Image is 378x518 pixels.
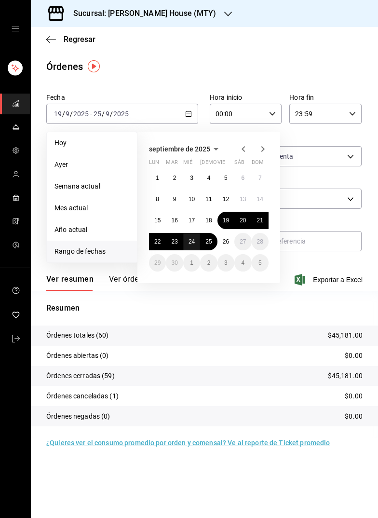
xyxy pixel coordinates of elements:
label: Hora inicio [210,94,282,101]
p: $0.00 [345,411,363,422]
button: 4 de septiembre de 2025 [200,169,217,187]
input: -- [105,110,110,118]
button: 29 de septiembre de 2025 [149,254,166,272]
button: 3 de septiembre de 2025 [183,169,200,187]
abbr: 30 de septiembre de 2025 [171,259,177,266]
button: Regresar [46,35,95,44]
button: open drawer [12,25,19,33]
abbr: 25 de septiembre de 2025 [205,238,212,245]
button: 25 de septiembre de 2025 [200,233,217,250]
abbr: 12 de septiembre de 2025 [223,196,229,203]
input: -- [54,110,62,118]
button: 16 de septiembre de 2025 [166,212,183,229]
abbr: 19 de septiembre de 2025 [223,217,229,224]
span: Año actual [54,225,129,235]
span: Ayer [54,160,129,170]
button: 24 de septiembre de 2025 [183,233,200,250]
button: 5 de septiembre de 2025 [217,169,234,187]
input: -- [93,110,102,118]
div: Órdenes [46,59,83,74]
abbr: 5 de octubre de 2025 [258,259,262,266]
button: 18 de septiembre de 2025 [200,212,217,229]
abbr: 24 de septiembre de 2025 [189,238,195,245]
button: 17 de septiembre de 2025 [183,212,200,229]
abbr: miércoles [183,159,192,169]
button: 27 de septiembre de 2025 [234,233,251,250]
span: / [70,110,73,118]
button: 28 de septiembre de 2025 [252,233,269,250]
button: Exportar a Excel [297,274,363,286]
span: Mes actual [54,203,129,213]
abbr: domingo [252,159,264,169]
input: ---- [73,110,89,118]
p: Órdenes cerradas (59) [46,371,115,381]
abbr: 29 de septiembre de 2025 [154,259,161,266]
button: 30 de septiembre de 2025 [166,254,183,272]
abbr: 17 de septiembre de 2025 [189,217,195,224]
label: Hora fin [289,94,361,101]
abbr: 13 de septiembre de 2025 [240,196,246,203]
abbr: 7 de septiembre de 2025 [258,175,262,181]
span: Semana actual [54,181,129,191]
button: 10 de septiembre de 2025 [183,191,200,208]
abbr: 20 de septiembre de 2025 [240,217,246,224]
p: Órdenes abiertas (0) [46,351,109,361]
button: 9 de septiembre de 2025 [166,191,183,208]
abbr: 9 de septiembre de 2025 [173,196,176,203]
span: septiembre de 2025 [149,145,210,153]
button: 8 de septiembre de 2025 [149,191,166,208]
p: $0.00 [345,391,363,401]
button: 5 de octubre de 2025 [252,254,269,272]
abbr: 2 de septiembre de 2025 [173,175,176,181]
span: / [102,110,105,118]
abbr: 2 de octubre de 2025 [207,259,211,266]
abbr: 27 de septiembre de 2025 [240,238,246,245]
span: / [110,110,113,118]
abbr: 10 de septiembre de 2025 [189,196,195,203]
button: septiembre de 2025 [149,143,222,155]
p: $45,181.00 [328,330,363,341]
abbr: 1 de septiembre de 2025 [156,175,159,181]
button: 7 de septiembre de 2025 [252,169,269,187]
p: Órdenes totales (60) [46,330,109,341]
abbr: 28 de septiembre de 2025 [257,238,263,245]
span: Hoy [54,138,129,148]
abbr: lunes [149,159,159,169]
p: Resumen [46,302,363,314]
span: - [90,110,92,118]
abbr: martes [166,159,177,169]
button: 23 de septiembre de 2025 [166,233,183,250]
abbr: jueves [200,159,257,169]
button: 13 de septiembre de 2025 [234,191,251,208]
button: 4 de octubre de 2025 [234,254,251,272]
input: -- [65,110,70,118]
abbr: 8 de septiembre de 2025 [156,196,159,203]
button: 6 de septiembre de 2025 [234,169,251,187]
button: Ver resumen [46,274,94,291]
abbr: 15 de septiembre de 2025 [154,217,161,224]
abbr: 4 de septiembre de 2025 [207,175,211,181]
abbr: 14 de septiembre de 2025 [257,196,263,203]
button: 26 de septiembre de 2025 [217,233,234,250]
p: $45,181.00 [328,371,363,381]
button: Tooltip marker [88,60,100,72]
span: / [62,110,65,118]
button: 14 de septiembre de 2025 [252,191,269,208]
button: 2 de septiembre de 2025 [166,169,183,187]
abbr: 6 de septiembre de 2025 [241,175,244,181]
button: 3 de octubre de 2025 [217,254,234,272]
abbr: 26 de septiembre de 2025 [223,238,229,245]
abbr: 16 de septiembre de 2025 [171,217,177,224]
span: Regresar [64,35,95,44]
button: 15 de septiembre de 2025 [149,212,166,229]
abbr: 21 de septiembre de 2025 [257,217,263,224]
p: Órdenes canceladas (1) [46,391,119,401]
abbr: 4 de octubre de 2025 [241,259,244,266]
div: navigation tabs [46,274,151,291]
button: 1 de octubre de 2025 [183,254,200,272]
h3: Sucursal: [PERSON_NAME] House (MTY) [66,8,216,19]
abbr: sábado [234,159,244,169]
input: ---- [113,110,129,118]
abbr: 22 de septiembre de 2025 [154,238,161,245]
